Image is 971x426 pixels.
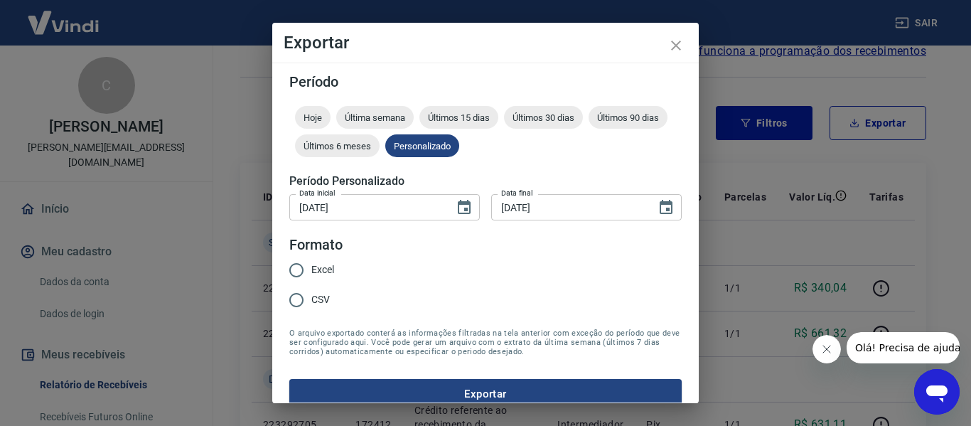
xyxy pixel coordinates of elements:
[311,262,334,277] span: Excel
[289,379,682,409] button: Exportar
[652,193,680,222] button: Choose date, selected date is 18 de ago de 2025
[9,10,119,21] span: Olá! Precisa de ajuda?
[289,235,343,255] legend: Formato
[299,188,336,198] label: Data inicial
[914,369,960,415] iframe: Botão para abrir a janela de mensagens
[289,329,682,356] span: O arquivo exportado conterá as informações filtradas na tela anterior com exceção do período que ...
[336,112,414,123] span: Última semana
[589,106,667,129] div: Últimos 90 dias
[419,112,498,123] span: Últimos 15 dias
[295,106,331,129] div: Hoje
[289,174,682,188] h5: Período Personalizado
[289,194,444,220] input: DD/MM/YYYY
[385,141,459,151] span: Personalizado
[284,34,687,51] h4: Exportar
[504,112,583,123] span: Últimos 30 dias
[450,193,478,222] button: Choose date, selected date is 15 de ago de 2025
[336,106,414,129] div: Última semana
[419,106,498,129] div: Últimos 15 dias
[311,292,330,307] span: CSV
[295,134,380,157] div: Últimos 6 meses
[659,28,693,63] button: close
[812,335,841,363] iframe: Fechar mensagem
[295,112,331,123] span: Hoje
[491,194,646,220] input: DD/MM/YYYY
[385,134,459,157] div: Personalizado
[847,332,960,363] iframe: Mensagem da empresa
[501,188,533,198] label: Data final
[504,106,583,129] div: Últimos 30 dias
[289,75,682,89] h5: Período
[295,141,380,151] span: Últimos 6 meses
[589,112,667,123] span: Últimos 90 dias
